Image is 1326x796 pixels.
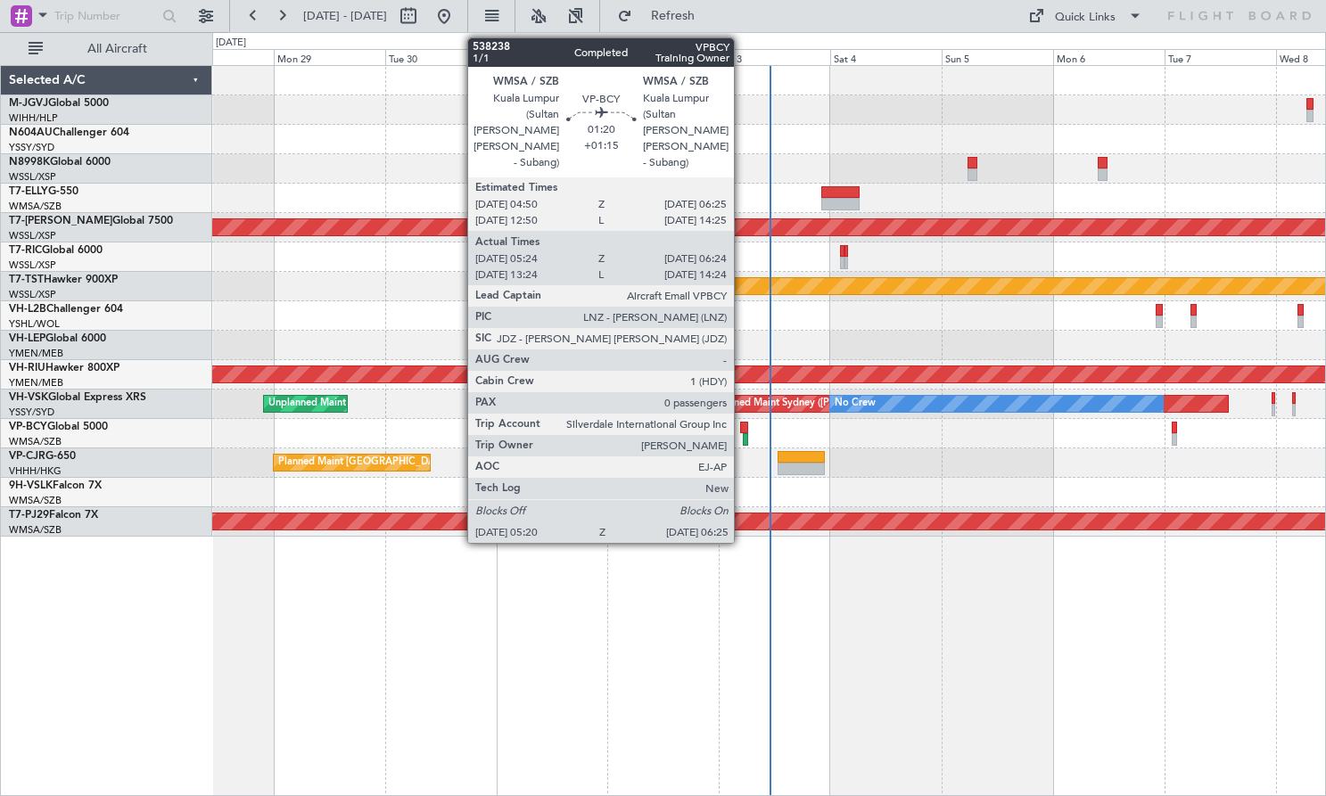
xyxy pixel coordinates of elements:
[46,43,188,55] span: All Aircraft
[9,111,58,125] a: WIHH/HLP
[501,273,711,300] div: Planned Maint [GEOGRAPHIC_DATA] (Seletar)
[9,186,78,197] a: T7-ELLYG-550
[1055,9,1116,27] div: Quick Links
[1053,49,1165,65] div: Mon 6
[9,288,56,301] a: WSSL/XSP
[9,480,53,491] span: 9H-VSLK
[9,98,48,109] span: M-JGVJ
[9,376,63,390] a: YMEN/MEB
[268,390,488,417] div: Unplanned Maint Sydney ([PERSON_NAME] Intl)
[9,275,118,285] a: T7-TSTHawker 900XP
[835,390,876,417] div: No Crew
[9,392,48,403] span: VH-VSK
[719,49,830,65] div: Fri 3
[303,8,387,24] span: [DATE] - [DATE]
[9,245,42,256] span: T7-RIC
[9,304,46,315] span: VH-L2B
[9,494,62,507] a: WMSA/SZB
[9,245,103,256] a: T7-RICGlobal 6000
[942,49,1053,65] div: Sun 5
[9,406,54,419] a: YSSY/SYD
[274,49,385,65] div: Mon 29
[607,49,719,65] div: Thu 2
[9,186,48,197] span: T7-ELLY
[9,157,111,168] a: N8998KGlobal 6000
[9,363,119,373] a: VH-RIUHawker 800XP
[9,141,54,154] a: YSSY/SYD
[1019,2,1151,30] button: Quick Links
[9,510,49,521] span: T7-PJ29
[609,2,716,30] button: Refresh
[9,304,123,315] a: VH-L2BChallenger 604
[278,449,576,476] div: Planned Maint [GEOGRAPHIC_DATA] ([GEOGRAPHIC_DATA] Intl)
[497,49,608,65] div: Wed 1
[9,258,56,272] a: WSSL/XSP
[9,510,98,521] a: T7-PJ29Falcon 7X
[9,363,45,373] span: VH-RIU
[54,3,157,29] input: Trip Number
[9,392,146,403] a: VH-VSKGlobal Express XRS
[9,127,129,138] a: N604AUChallenger 604
[385,49,497,65] div: Tue 30
[9,464,62,478] a: VHHH/HKG
[9,523,62,537] a: WMSA/SZB
[20,35,194,63] button: All Aircraft
[162,49,274,65] div: Sun 28
[9,480,102,491] a: 9H-VSLKFalcon 7X
[9,422,108,432] a: VP-BCYGlobal 5000
[9,216,112,226] span: T7-[PERSON_NAME]
[9,347,63,360] a: YMEN/MEB
[9,229,56,242] a: WSSL/XSP
[9,127,53,138] span: N604AU
[9,200,62,213] a: WMSA/SZB
[9,98,109,109] a: M-JGVJGlobal 5000
[499,36,530,51] div: [DATE]
[9,170,56,184] a: WSSL/XSP
[9,451,45,462] span: VP-CJR
[9,435,62,448] a: WMSA/SZB
[216,36,246,51] div: [DATE]
[9,216,173,226] a: T7-[PERSON_NAME]Global 7500
[1165,49,1276,65] div: Tue 7
[9,451,76,462] a: VP-CJRG-650
[9,317,60,331] a: YSHL/WOL
[714,390,921,417] div: Planned Maint Sydney ([PERSON_NAME] Intl)
[636,10,711,22] span: Refresh
[9,333,45,344] span: VH-LEP
[830,49,942,65] div: Sat 4
[9,333,106,344] a: VH-LEPGlobal 6000
[9,157,50,168] span: N8998K
[9,422,47,432] span: VP-BCY
[9,275,44,285] span: T7-TST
